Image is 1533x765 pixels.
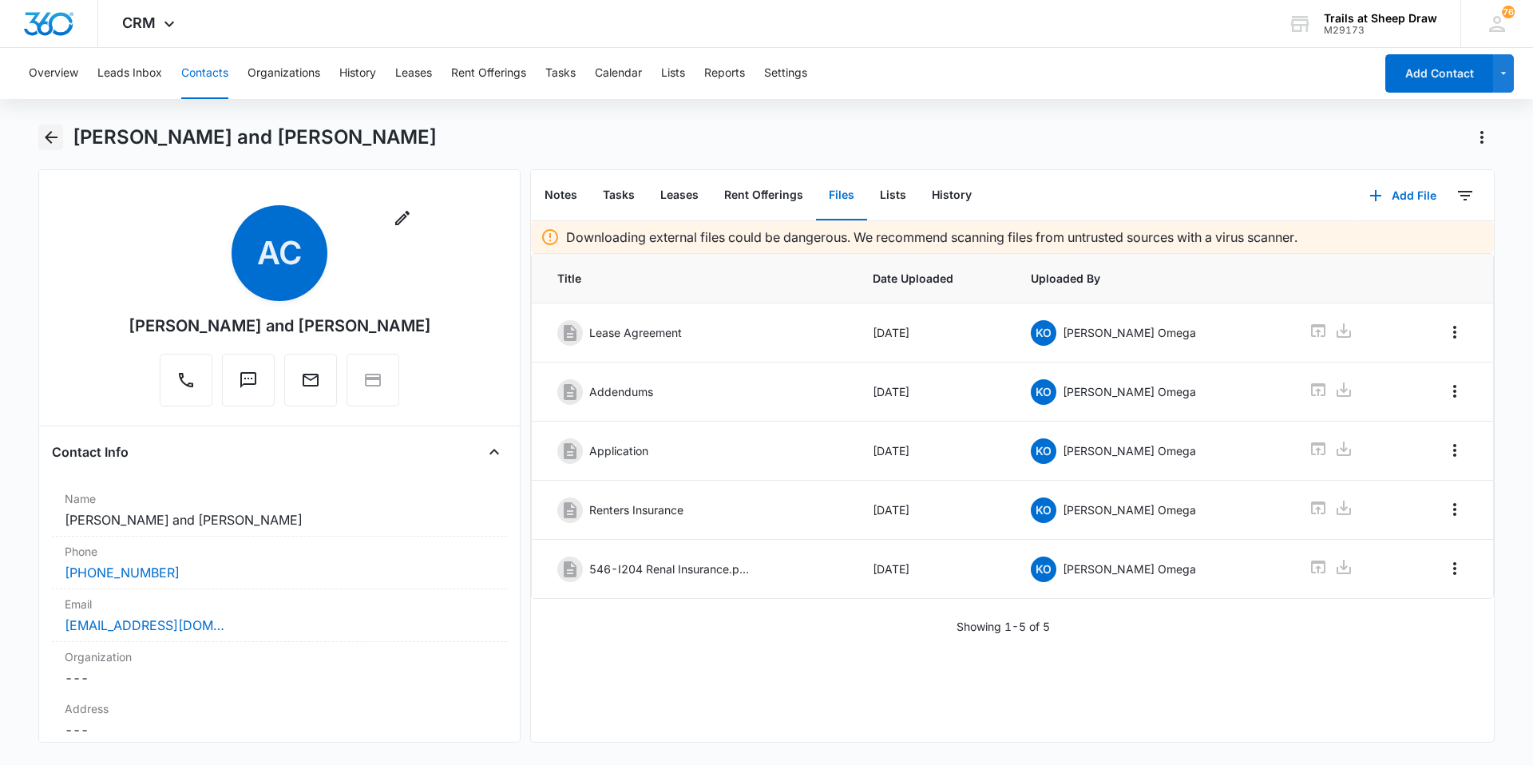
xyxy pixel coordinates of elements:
button: Lists [661,48,685,99]
p: Downloading external files could be dangerous. We recommend scanning files from untrusted sources... [566,228,1297,247]
span: Uploaded By [1031,270,1271,287]
a: Email [284,379,337,392]
button: Tasks [545,48,576,99]
p: Renters Insurance [589,501,683,518]
button: Filters [1452,183,1478,208]
p: [PERSON_NAME] Omega [1063,324,1196,341]
span: AC [232,205,327,301]
button: Rent Offerings [711,171,816,220]
button: Overflow Menu [1442,497,1468,522]
button: Rent Offerings [451,48,526,99]
button: History [919,171,984,220]
button: Add File [1353,176,1452,215]
span: 76 [1502,6,1515,18]
dd: --- [65,668,494,688]
button: Email [284,354,337,406]
td: [DATE] [854,540,1012,599]
button: Close [481,439,507,465]
a: Text [222,379,275,392]
span: KO [1031,557,1056,582]
a: [EMAIL_ADDRESS][DOMAIN_NAME] [65,616,224,635]
label: Name [65,490,494,507]
button: Organizations [248,48,320,99]
button: Calendar [595,48,642,99]
a: Call [160,379,212,392]
div: Phone[PHONE_NUMBER] [52,537,507,589]
td: [DATE] [854,481,1012,540]
button: Add Contact [1385,54,1493,93]
dd: [PERSON_NAME] and [PERSON_NAME] [65,510,494,529]
button: Overflow Menu [1442,556,1468,581]
div: account id [1324,25,1437,36]
button: Reports [704,48,745,99]
span: CRM [122,14,156,31]
p: [PERSON_NAME] Omega [1063,442,1196,459]
label: Organization [65,648,494,665]
td: [DATE] [854,303,1012,363]
h4: Contact Info [52,442,129,462]
button: Overflow Menu [1442,319,1468,345]
p: 546-I204 Renal Insurance.pdf [589,561,749,577]
p: Addendums [589,383,653,400]
p: Lease Agreement [589,324,682,341]
span: Title [557,270,834,287]
label: Address [65,700,494,717]
button: Call [160,354,212,406]
div: [PERSON_NAME] and [PERSON_NAME] [129,314,431,338]
button: Overflow Menu [1442,379,1468,404]
button: Back [38,125,63,150]
button: Lists [867,171,919,220]
label: Phone [65,543,494,560]
button: Settings [764,48,807,99]
label: Email [65,596,494,612]
button: Text [222,354,275,406]
span: KO [1031,320,1056,346]
p: Application [589,442,648,459]
button: History [339,48,376,99]
td: [DATE] [854,363,1012,422]
div: notifications count [1502,6,1515,18]
div: Organization--- [52,642,507,694]
button: Tasks [590,171,648,220]
a: [PHONE_NUMBER] [65,563,180,582]
div: Name[PERSON_NAME] and [PERSON_NAME] [52,484,507,537]
button: Notes [532,171,590,220]
span: KO [1031,497,1056,523]
button: Leases [395,48,432,99]
button: Leases [648,171,711,220]
p: [PERSON_NAME] Omega [1063,561,1196,577]
div: Email[EMAIL_ADDRESS][DOMAIN_NAME] [52,589,507,642]
button: Actions [1469,125,1495,150]
div: Address--- [52,694,507,747]
p: Showing 1-5 of 5 [957,618,1050,635]
button: Overflow Menu [1442,438,1468,463]
button: Contacts [181,48,228,99]
h1: [PERSON_NAME] and [PERSON_NAME] [73,125,437,149]
span: KO [1031,379,1056,405]
dd: --- [65,720,494,739]
button: Overview [29,48,78,99]
p: [PERSON_NAME] Omega [1063,501,1196,518]
button: Leads Inbox [97,48,162,99]
span: Date Uploaded [873,270,992,287]
button: Files [816,171,867,220]
span: KO [1031,438,1056,464]
td: [DATE] [854,422,1012,481]
div: account name [1324,12,1437,25]
p: [PERSON_NAME] Omega [1063,383,1196,400]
